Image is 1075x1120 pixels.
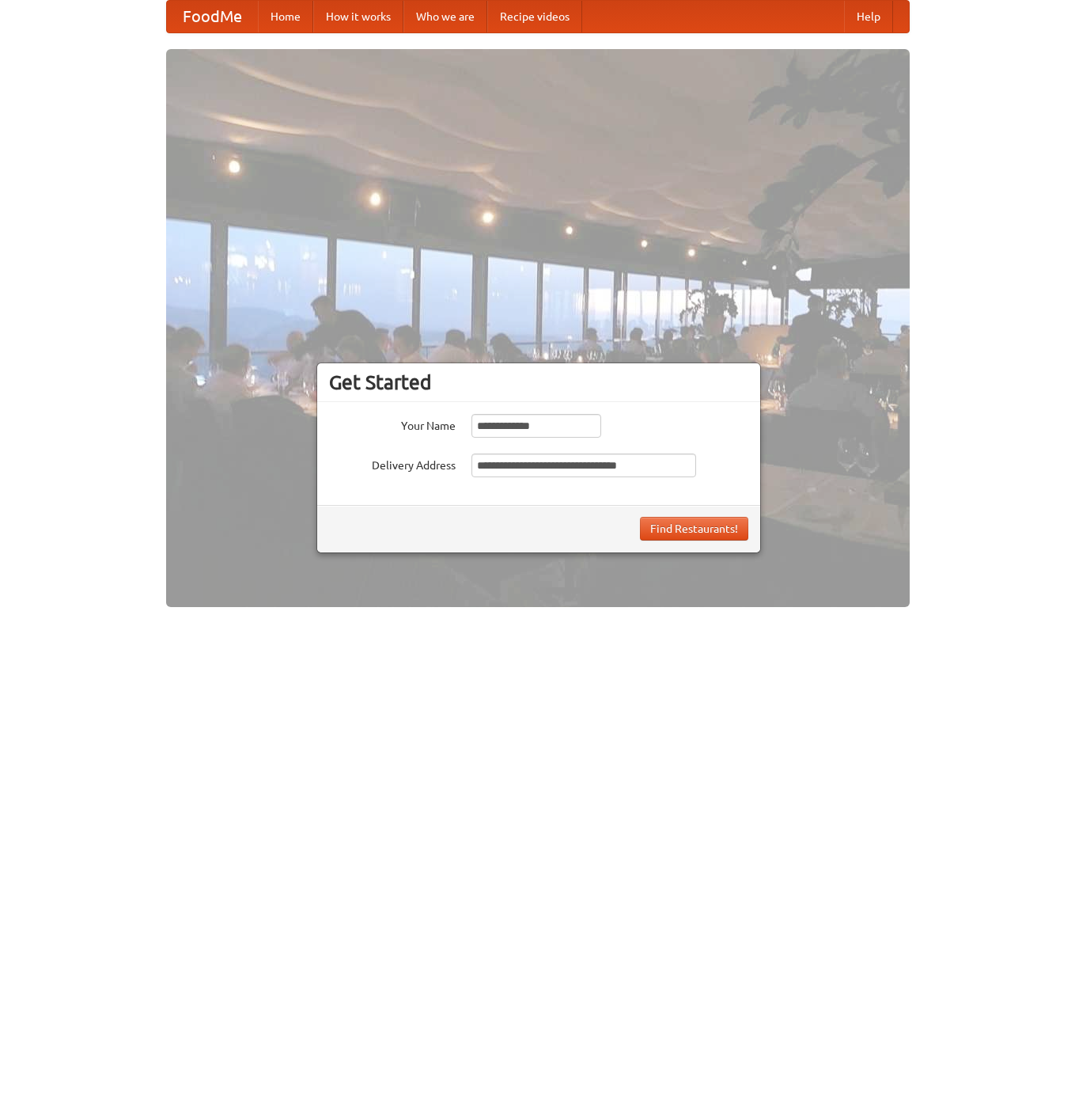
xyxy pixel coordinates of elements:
label: Delivery Address [329,454,456,473]
a: Who we are [403,1,487,32]
a: Recipe videos [487,1,582,32]
a: Home [258,1,313,32]
a: How it works [313,1,403,32]
button: Find Restaurants! [640,517,748,541]
label: Your Name [329,414,456,434]
a: Help [844,1,893,32]
h3: Get Started [329,370,748,394]
a: FoodMe [167,1,258,32]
